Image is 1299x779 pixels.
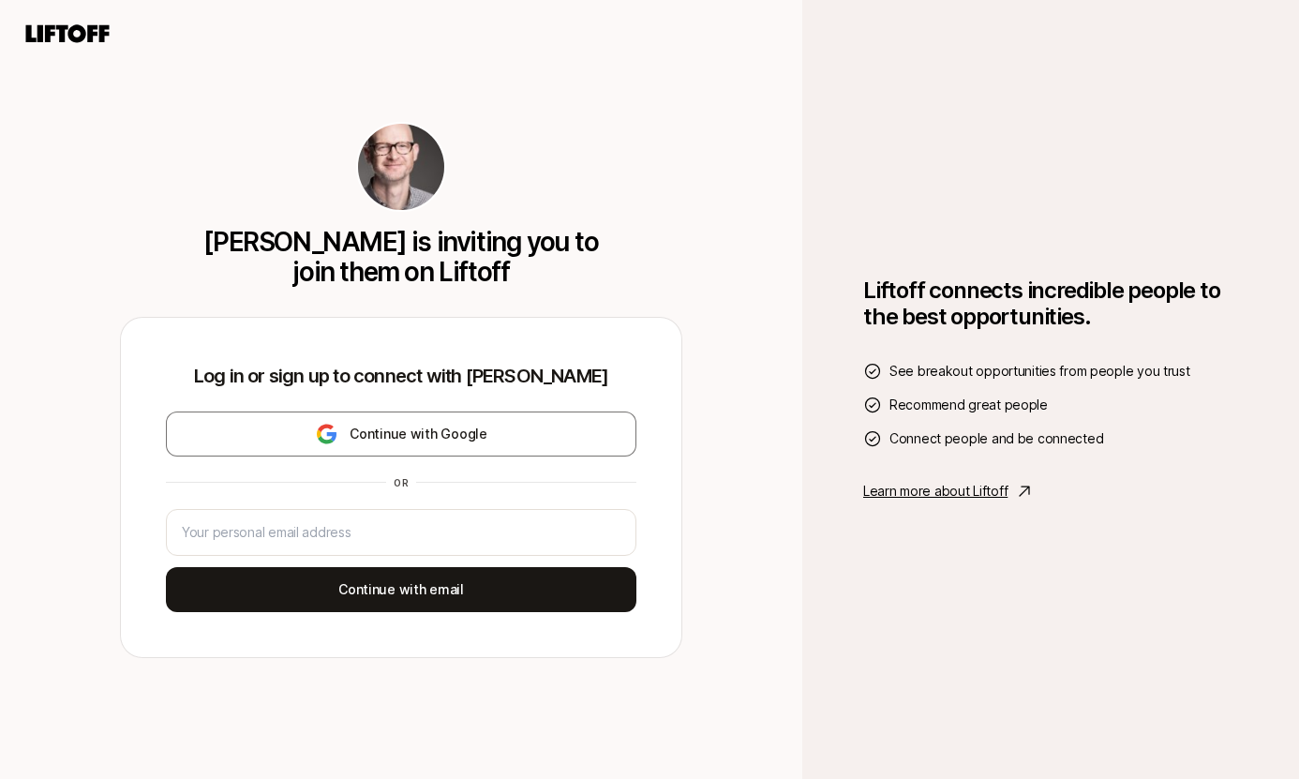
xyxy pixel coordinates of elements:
[198,227,605,287] p: [PERSON_NAME] is inviting you to join them on Liftoff
[863,277,1238,330] h1: Liftoff connects incredible people to the best opportunities.
[863,480,1008,502] p: Learn more about Liftoff
[863,480,1238,502] a: Learn more about Liftoff
[386,475,416,490] div: or
[166,412,636,457] button: Continue with Google
[166,363,636,389] p: Log in or sign up to connect with [PERSON_NAME]
[182,521,620,544] input: Your personal email address
[315,423,338,445] img: google-logo
[166,567,636,612] button: Continue with email
[889,360,1190,382] span: See breakout opportunities from people you trust
[889,394,1048,416] span: Recommend great people
[889,427,1103,450] span: Connect people and be connected
[358,124,444,210] img: 38265413_5a66_4abc_b3e5_8d96d609e730.jpg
